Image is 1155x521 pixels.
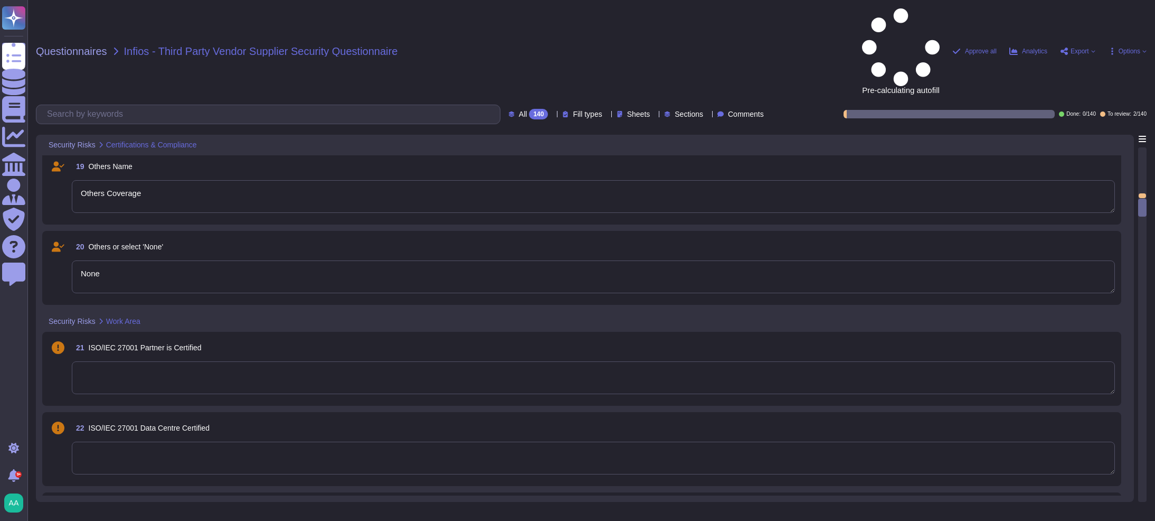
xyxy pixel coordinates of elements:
[529,109,548,119] div: 140
[106,318,140,325] span: Work Area
[15,471,22,478] div: 9+
[49,318,96,325] span: Security Risks
[124,46,398,57] span: Infios - Third Party Vendor Supplier Security Questionnaire
[1119,48,1140,54] span: Options
[965,48,997,54] span: Approve all
[36,46,107,57] span: Questionnaires
[1022,48,1047,54] span: Analytics
[1107,111,1131,117] span: To review:
[1071,48,1089,54] span: Export
[42,105,500,124] input: Search by keywords
[573,110,602,118] span: Fill types
[89,424,210,432] span: ISO/IEC 27001 Data Centre Certified
[1009,47,1047,55] button: Analytics
[106,141,197,148] span: Certifications & Compliance
[1083,111,1096,117] span: 0 / 140
[519,110,527,118] span: All
[72,163,84,170] span: 19
[952,47,997,55] button: Approve all
[72,180,1115,213] textarea: Others Coverage
[4,494,23,513] img: user
[1133,111,1147,117] span: 2 / 140
[2,491,31,515] button: user
[49,141,96,148] span: Security Risks
[89,162,132,171] span: Others Name
[862,8,940,94] span: Pre-calculating autofill
[72,344,84,351] span: 21
[72,260,1115,293] textarea: None
[728,110,764,118] span: Comments
[1066,111,1081,117] span: Done:
[627,110,650,118] span: Sheets
[675,110,703,118] span: Sections
[72,243,84,250] span: 20
[89,243,164,251] span: Others or select 'None'
[72,424,84,432] span: 22
[89,343,202,352] span: ISO/IEC 27001 Partner is Certified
